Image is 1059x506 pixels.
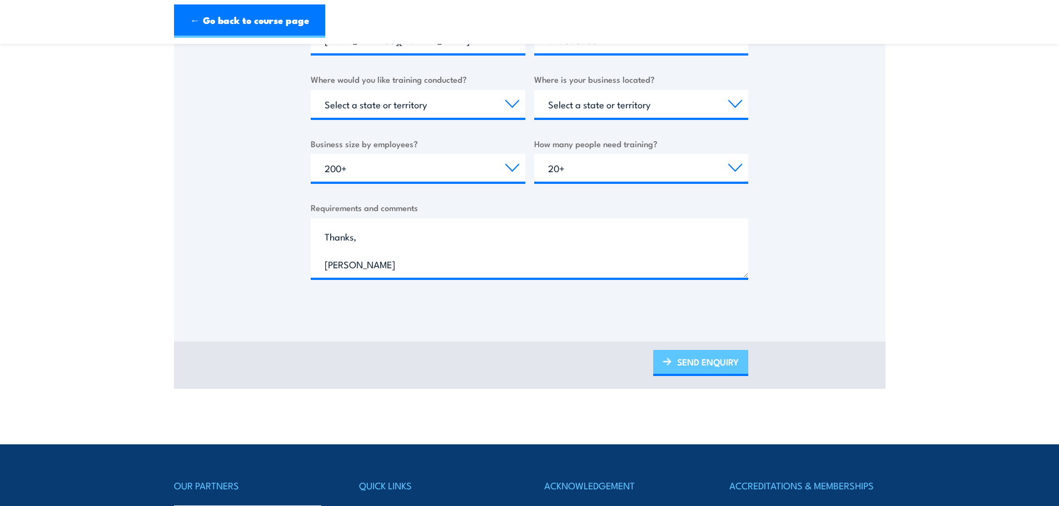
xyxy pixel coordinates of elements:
[174,4,325,38] a: ← Go back to course page
[359,478,515,493] h4: QUICK LINKS
[311,137,525,150] label: Business size by employees?
[729,478,885,493] h4: ACCREDITATIONS & MEMBERSHIPS
[311,201,748,214] label: Requirements and comments
[653,350,748,376] a: SEND ENQUIRY
[174,478,330,493] h4: OUR PARTNERS
[534,137,749,150] label: How many people need training?
[544,478,700,493] h4: ACKNOWLEDGEMENT
[534,73,749,86] label: Where is your business located?
[311,73,525,86] label: Where would you like training conducted?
